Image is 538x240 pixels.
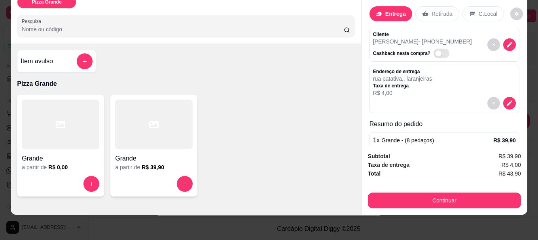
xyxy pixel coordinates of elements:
[503,97,516,110] button: decrease-product-quantity
[21,57,53,66] h4: Item avulso
[368,193,521,208] button: Continuar
[487,97,500,110] button: decrease-product-quantity
[177,176,193,192] button: increase-product-quantity
[434,49,453,58] label: Automatic updates
[368,170,381,177] strong: Total
[373,83,432,89] p: Taxa de entrega
[373,75,432,83] p: rua patativa , , laranjeiras
[22,18,44,25] label: Pesquisa
[498,169,521,178] span: R$ 43,90
[115,163,193,171] div: a partir de
[479,10,497,18] p: C.Local
[77,53,93,69] button: add-separate-item
[487,38,500,51] button: decrease-product-quantity
[368,153,390,159] strong: Subtotal
[493,136,516,144] p: R$ 39,90
[22,25,344,33] input: Pesquisa
[503,38,516,51] button: decrease-product-quantity
[498,152,521,161] span: R$ 39,90
[381,137,434,144] span: Grande - (8 pedaços)
[373,31,472,38] p: Cliente
[510,8,523,20] button: decrease-product-quantity
[22,163,99,171] div: a partir de
[373,38,472,45] p: [PERSON_NAME] - [PHONE_NUMBER]
[502,161,521,169] span: R$ 4,00
[115,154,193,163] h4: Grande
[17,79,355,89] p: Pizza Grande
[373,50,430,57] p: Cashback nesta compra?
[369,119,519,129] p: Resumo do pedido
[373,136,434,145] p: 1 x
[373,89,432,97] p: R$ 4,00
[142,163,164,171] h6: R$ 39,90
[373,68,432,75] p: Endereço de entrega
[385,10,406,18] p: Entrega
[368,162,410,168] strong: Taxa de entrega
[432,10,453,18] p: Retirada
[22,154,99,163] h4: Grande
[48,163,68,171] h6: R$ 0,00
[83,176,99,192] button: increase-product-quantity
